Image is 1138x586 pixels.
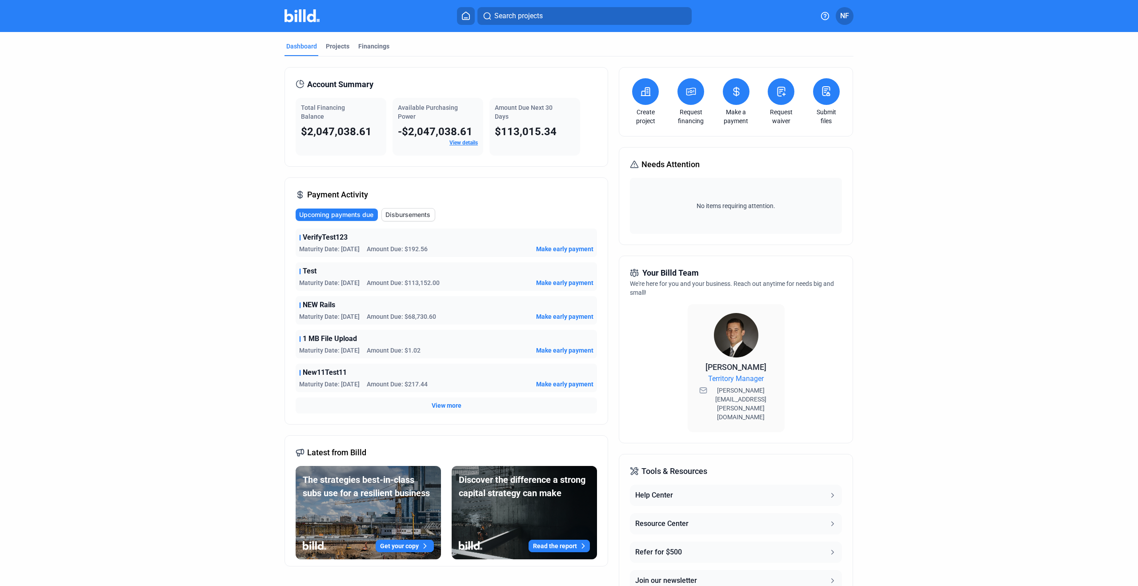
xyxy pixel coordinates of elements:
span: $2,047,038.61 [301,125,372,138]
a: Request financing [675,108,706,125]
a: Create project [630,108,661,125]
button: Make early payment [536,278,593,287]
div: Refer for $500 [635,547,682,558]
span: Amount Due: $68,730.60 [367,312,436,321]
span: New11Test11 [303,367,347,378]
span: Disbursements [385,210,430,219]
span: [PERSON_NAME] [705,362,766,372]
button: Help Center [630,485,841,506]
span: Amount Due: $217.44 [367,380,428,389]
button: Make early payment [536,312,593,321]
span: Latest from Billd [307,446,366,459]
div: Projects [326,42,349,51]
span: Upcoming payments due [299,210,373,219]
a: Request waiver [765,108,797,125]
div: Discover the difference a strong capital strategy can make [459,473,590,500]
span: Needs Attention [641,158,700,171]
span: Maturity Date: [DATE] [299,278,360,287]
button: Resource Center [630,513,841,534]
a: Make a payment [721,108,752,125]
span: Your Billd Team [642,267,699,279]
span: VerifyTest123 [303,232,348,243]
a: View details [449,140,478,146]
span: Search projects [494,11,543,21]
button: Refer for $500 [630,542,841,563]
span: Account Summary [307,78,373,91]
span: -$2,047,038.61 [398,125,473,138]
span: Amount Due: $192.56 [367,245,428,253]
button: NF [836,7,853,25]
button: Make early payment [536,380,593,389]
span: Territory Manager [708,373,764,384]
span: NEW Rails [303,300,335,310]
span: Maturity Date: [DATE] [299,312,360,321]
span: Maturity Date: [DATE] [299,346,360,355]
div: Resource Center [635,518,689,529]
button: Disbursements [381,208,435,221]
span: Tools & Resources [641,465,707,478]
span: Total Financing Balance [301,104,345,120]
button: View more [432,401,461,410]
span: Amount Due Next 30 Days [495,104,553,120]
span: Amount Due: $1.02 [367,346,421,355]
button: Read the report [529,540,590,552]
span: Available Purchasing Power [398,104,458,120]
span: NF [840,11,849,21]
span: Payment Activity [307,189,368,201]
span: We're here for you and your business. Reach out anytime for needs big and small! [630,280,834,296]
span: 1 MB File Upload [303,333,357,344]
a: Submit files [811,108,842,125]
div: Join our newsletter [635,575,697,586]
div: Financings [358,42,389,51]
div: The strategies best-in-class subs use for a resilient business [303,473,434,500]
span: Maturity Date: [DATE] [299,245,360,253]
button: Get your copy [376,540,434,552]
img: Territory Manager [714,313,758,357]
span: [PERSON_NAME][EMAIL_ADDRESS][PERSON_NAME][DOMAIN_NAME] [709,386,773,421]
button: Search projects [477,7,692,25]
div: Dashboard [286,42,317,51]
div: Help Center [635,490,673,501]
span: Maturity Date: [DATE] [299,380,360,389]
span: No items requiring attention. [633,201,838,210]
span: Amount Due: $113,152.00 [367,278,440,287]
button: Make early payment [536,245,593,253]
button: Make early payment [536,346,593,355]
span: $113,015.34 [495,125,557,138]
button: Upcoming payments due [296,209,378,221]
span: Test [303,266,317,277]
img: Billd Company Logo [284,9,320,22]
